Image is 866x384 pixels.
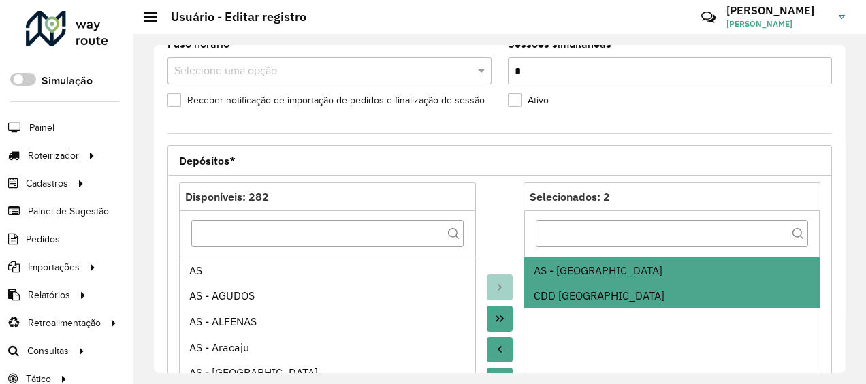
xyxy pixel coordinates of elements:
[534,287,811,304] div: CDD [GEOGRAPHIC_DATA]
[726,4,829,17] h3: [PERSON_NAME]
[167,93,485,108] label: Receber notificação de importação de pedidos e finalização de sessão
[28,148,79,163] span: Roteirizador
[42,73,93,89] label: Simulação
[157,10,306,25] h2: Usuário - Editar registro
[487,337,513,363] button: Move to Source
[508,93,549,108] label: Ativo
[26,232,60,246] span: Pedidos
[530,189,814,205] div: Selecionados: 2
[694,3,723,32] a: Contato Rápido
[534,262,811,278] div: AS - [GEOGRAPHIC_DATA]
[28,316,101,330] span: Retroalimentação
[185,189,470,205] div: Disponíveis: 282
[29,121,54,135] span: Painel
[189,262,466,278] div: AS
[487,306,513,332] button: Move All to Target
[726,18,829,30] span: [PERSON_NAME]
[189,313,466,330] div: AS - ALFENAS
[27,344,69,358] span: Consultas
[26,176,68,191] span: Cadastros
[189,364,466,381] div: AS - [GEOGRAPHIC_DATA]
[189,339,466,355] div: AS - Aracaju
[28,204,109,219] span: Painel de Sugestão
[28,288,70,302] span: Relatórios
[28,260,80,274] span: Importações
[179,155,236,166] span: Depósitos*
[189,287,466,304] div: AS - AGUDOS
